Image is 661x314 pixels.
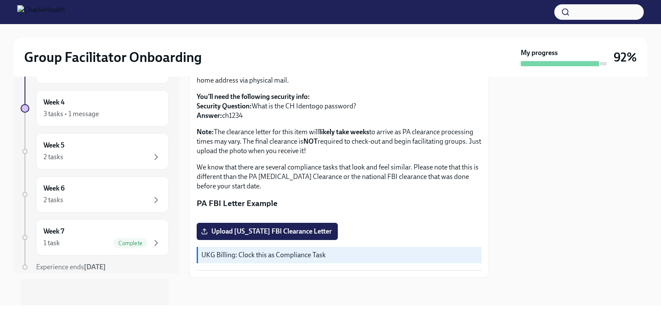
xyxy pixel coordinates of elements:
a: Week 62 tasks [21,176,169,212]
p: PA FBI Letter Example [197,198,482,209]
div: 1 task [43,238,60,248]
h6: Week 6 [43,184,65,193]
strong: Note: [197,128,214,136]
h6: Week 4 [43,98,65,107]
a: Week 71 taskComplete [21,219,169,256]
label: Upload [US_STATE] FBI Clearance Letter [197,223,338,240]
p: UKG Billing: Clock this as Compliance Task [201,250,478,260]
strong: [DATE] [84,263,106,271]
span: Complete [113,240,148,246]
p: The clearance letter for this item will to arrive as PA clearance processing times may vary. The ... [197,127,482,156]
strong: You'll need the following security info: [197,92,310,101]
strong: likely take weeks [319,128,369,136]
div: 2 tasks [43,195,63,205]
a: Week 43 tasks • 1 message [21,90,169,126]
div: 3 tasks • 1 message [43,109,99,119]
h2: Group Facilitator Onboarding [24,49,202,66]
a: Week 52 tasks [21,133,169,169]
h6: Week 5 [43,141,65,150]
p: We know that there are several compliance tasks that look and feel similar. Please note that this... [197,163,482,191]
span: Experience ends [36,263,106,271]
strong: NOT [303,137,318,145]
strong: My progress [521,48,558,58]
div: 2 tasks [43,152,63,162]
h3: 92% [614,49,637,65]
strong: Answer: [197,111,222,120]
p: What is the CH Identogo password? ch1234 [197,92,482,120]
strong: Security Question: [197,102,252,110]
img: CharlieHealth [17,5,65,19]
h6: Week 7 [43,227,64,236]
span: Upload [US_STATE] FBI Clearance Letter [203,227,332,236]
